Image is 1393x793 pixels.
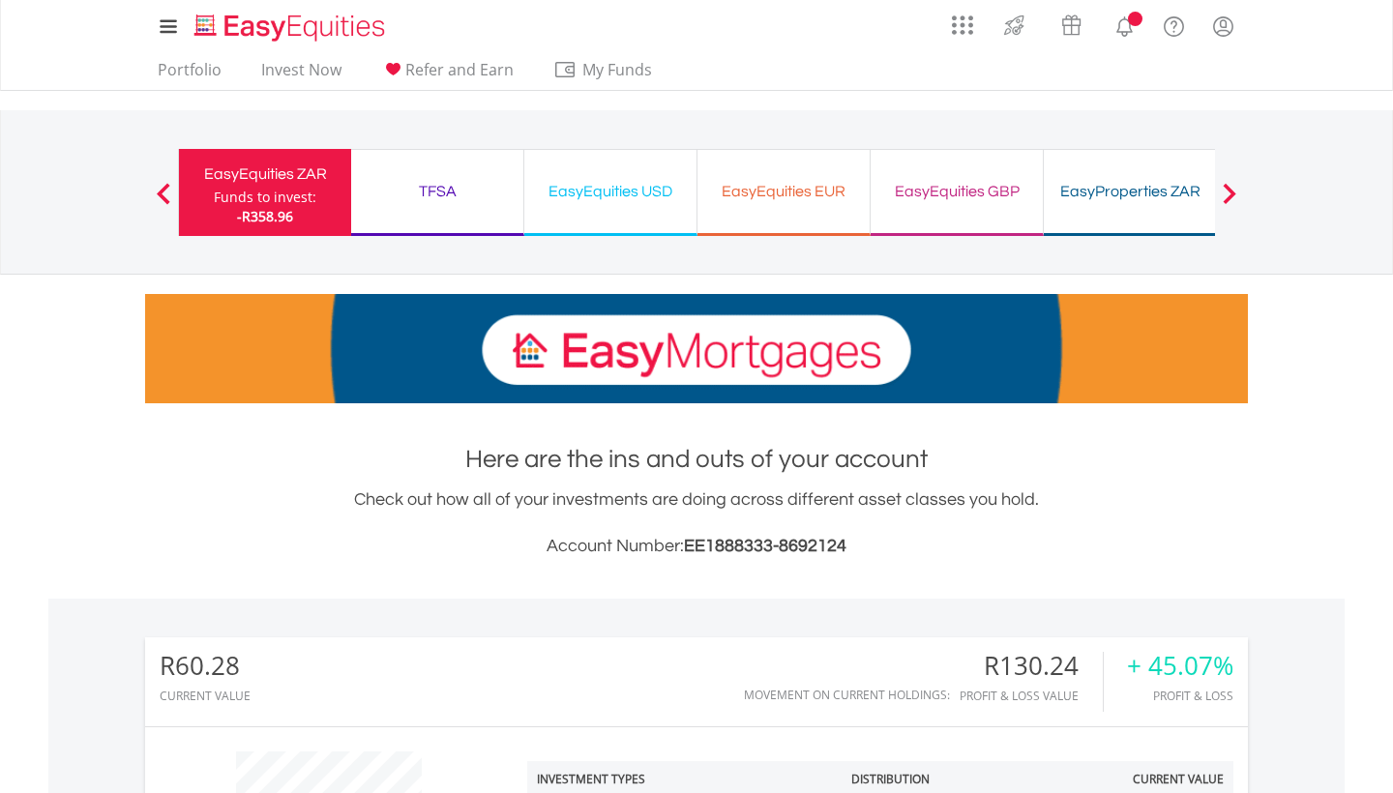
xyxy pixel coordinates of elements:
img: thrive-v2.svg [998,10,1030,41]
img: grid-menu-icon.svg [952,15,973,36]
span: -R358.96 [237,207,293,225]
a: Notifications [1100,5,1149,44]
a: AppsGrid [939,5,986,36]
span: Refer and Earn [405,59,514,80]
div: CURRENT VALUE [160,690,251,702]
button: Previous [144,192,183,212]
button: Next [1210,192,1249,212]
a: FAQ's and Support [1149,5,1199,44]
a: My Profile [1199,5,1248,47]
a: Refer and Earn [373,60,521,90]
div: EasyEquities ZAR [191,161,340,188]
div: Profit & Loss [1127,690,1233,702]
div: Movement on Current Holdings: [744,689,950,701]
div: R60.28 [160,652,251,680]
div: EasyEquities EUR [709,178,858,205]
img: EasyMortage Promotion Banner [145,294,1248,403]
a: Invest Now [253,60,349,90]
img: EasyEquities_Logo.png [191,12,393,44]
div: EasyEquities USD [536,178,685,205]
div: Check out how all of your investments are doing across different asset classes you hold. [145,486,1248,560]
span: EE1888333-8692124 [684,537,846,555]
a: Vouchers [1043,5,1100,41]
div: TFSA [363,178,512,205]
div: Profit & Loss Value [960,690,1103,702]
div: EasyProperties ZAR [1055,178,1204,205]
a: Portfolio [150,60,229,90]
img: vouchers-v2.svg [1055,10,1087,41]
span: My Funds [553,57,680,82]
a: Home page [187,5,393,44]
div: Distribution [851,771,930,787]
div: + 45.07% [1127,652,1233,680]
h3: Account Number: [145,533,1248,560]
div: Funds to invest: [214,188,316,207]
div: EasyEquities GBP [882,178,1031,205]
h1: Here are the ins and outs of your account [145,442,1248,477]
div: R130.24 [960,652,1103,680]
